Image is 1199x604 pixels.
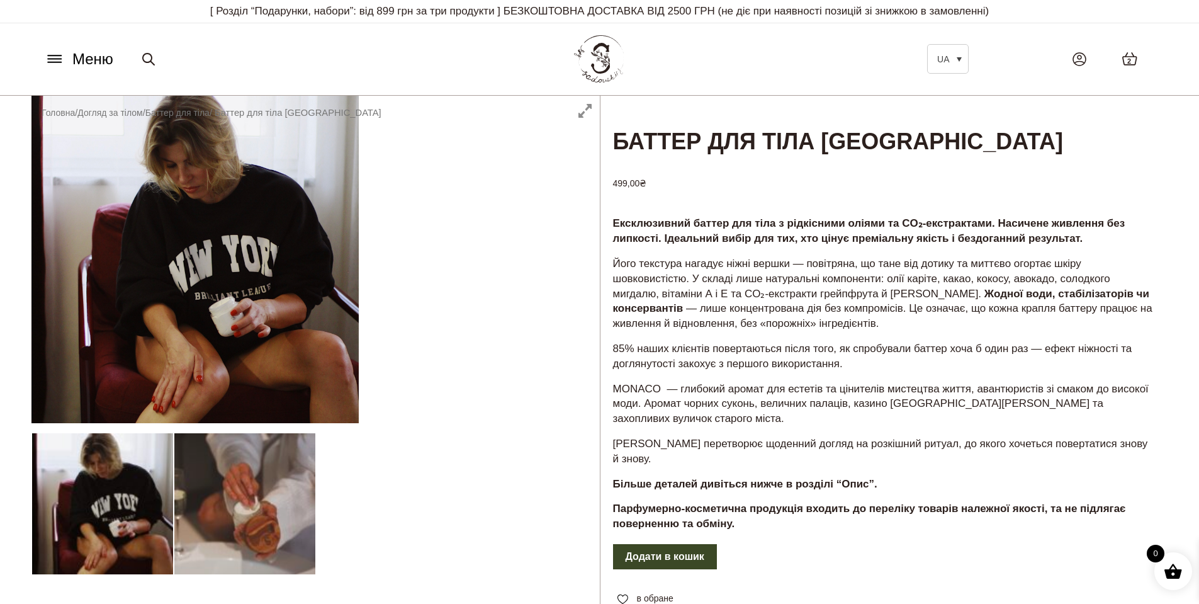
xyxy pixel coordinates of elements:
[600,96,1168,158] h1: Баттер для тіла [GEOGRAPHIC_DATA]
[42,108,75,118] a: Головна
[613,436,1156,467] p: [PERSON_NAME] перетворює щоденний догляд на розкішний ритуал, до якого хочеться повертатися знову...
[927,44,969,74] a: UA
[613,217,1125,244] strong: Ексклюзивний баттер для тіла з рідкісними оліями та CO₂-екстрактами. Насичене живлення без липкос...
[937,54,949,64] span: UA
[613,288,1149,315] strong: Жодної води, стабілізаторів чи консервантів
[42,106,381,120] nav: Breadcrumb
[145,108,210,118] a: Баттер для тіла
[41,47,117,71] button: Меню
[613,382,1156,426] p: MONACO — глибокий аромат для естетів та цінителів мистецтва життя, авантюристів зі смаком до висо...
[1147,545,1164,562] span: 0
[1127,56,1131,67] span: 2
[613,341,1156,372] p: 85% наших клієнтів повертаються після того, як спробували баттер хоча б один раз — ефект ніжності...
[639,178,646,188] span: ₴
[613,503,1126,530] strong: Парфумерно-косметична продукція входить до переліку товарів належної якості, та не підлягає повер...
[613,178,647,188] bdi: 499,00
[613,256,1156,331] p: Його текстура нагадує ніжні вершки — повітряна, що тане від дотику та миттєво огортає шкіру шовко...
[574,35,624,83] img: BY SADOVSKIY
[72,48,113,71] span: Меню
[613,478,877,490] strong: Більше деталей дивіться нижче в розділі “Опис”.
[1109,39,1151,79] a: 2
[77,108,142,118] a: Догляд за тілом
[613,544,717,569] button: Додати в кошик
